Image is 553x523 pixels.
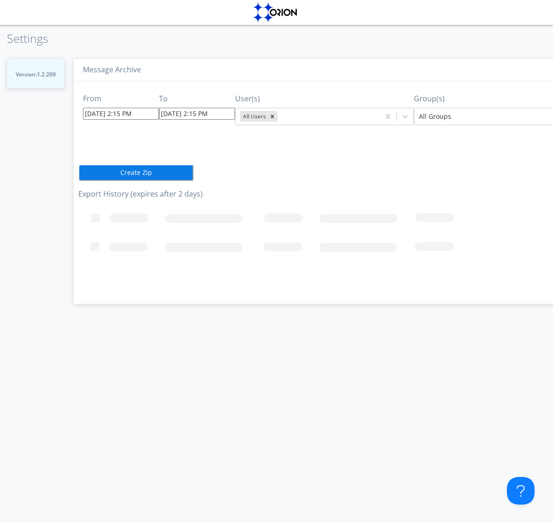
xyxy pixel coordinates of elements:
div: All Users [240,111,267,122]
h3: From [83,95,159,103]
div: Remove All Users [267,111,277,122]
h3: User(s) [235,95,414,103]
h3: To [159,95,235,103]
button: Version:1.2.209 [7,59,65,89]
span: Version: 1.2.209 [16,70,56,78]
iframe: Toggle Customer Support [507,477,535,505]
button: Create Zip [78,164,194,181]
